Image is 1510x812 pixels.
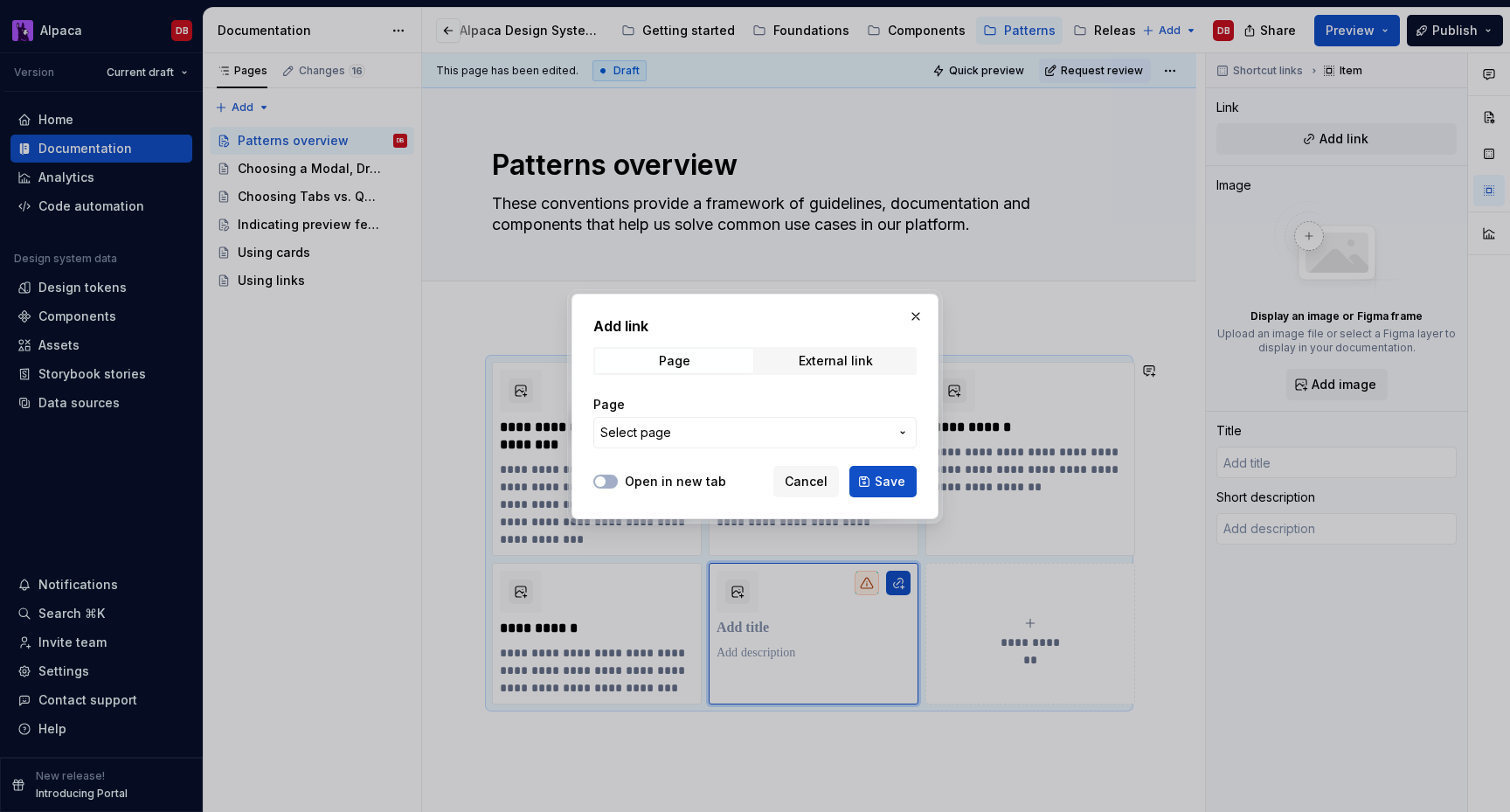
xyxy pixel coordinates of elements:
label: Page [593,396,625,413]
button: Cancel [773,466,839,497]
span: Select page [600,424,671,441]
button: Select page [593,417,917,448]
span: Cancel [785,473,828,490]
h2: Add link [593,316,917,337]
div: Page [659,354,690,368]
label: Open in new tab [625,473,726,490]
button: Save [849,466,917,497]
div: External link [799,354,873,368]
span: Save [875,473,905,490]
